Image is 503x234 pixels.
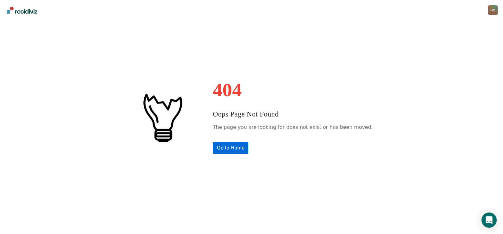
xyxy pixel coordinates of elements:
div: Open Intercom Messenger [481,212,497,228]
img: # [130,85,194,149]
a: Go to Home [213,142,249,154]
h1: 404 [213,80,373,99]
button: Profile dropdown button [488,5,498,15]
div: H D [488,5,498,15]
p: The page you are looking for does not exist or has been moved. [213,123,373,132]
h3: Oops Page Not Found [213,109,373,120]
img: Recidiviz [7,7,37,14]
